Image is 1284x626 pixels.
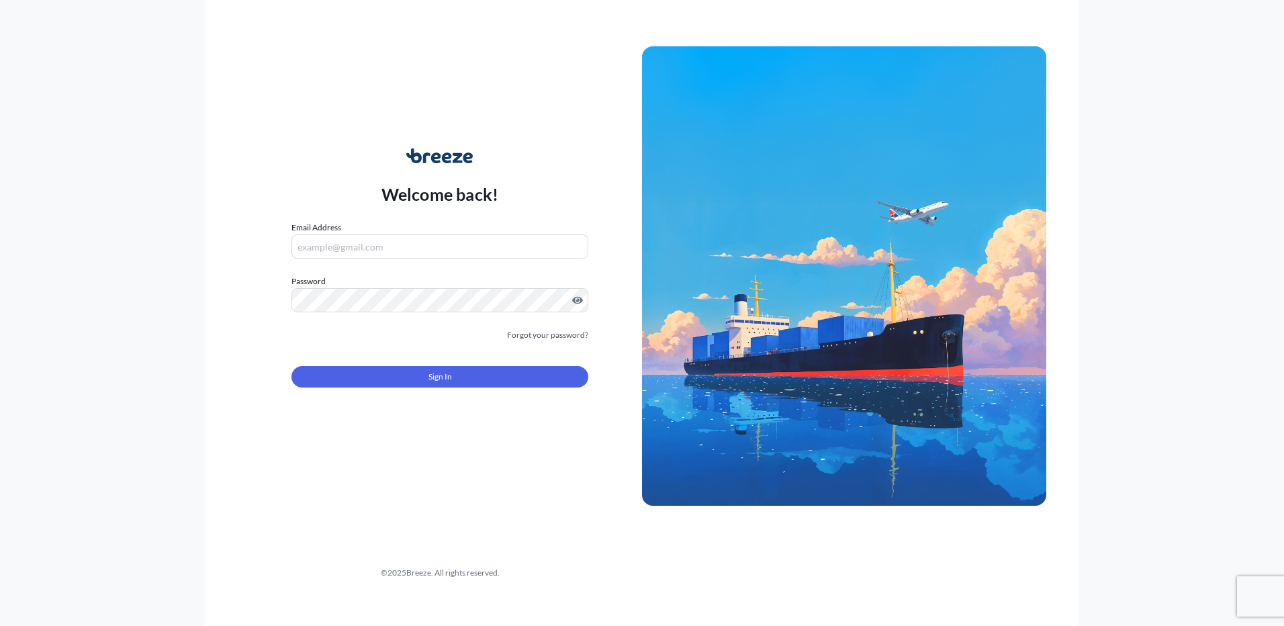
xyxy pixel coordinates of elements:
[381,183,499,205] p: Welcome back!
[428,370,452,384] span: Sign In
[291,275,588,288] label: Password
[291,221,341,234] label: Email Address
[642,46,1046,506] img: Ship illustration
[238,566,642,580] div: © 2025 Breeze. All rights reserved.
[572,295,583,306] button: Show password
[507,328,588,342] a: Forgot your password?
[291,366,588,388] button: Sign In
[291,234,588,259] input: example@gmail.com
